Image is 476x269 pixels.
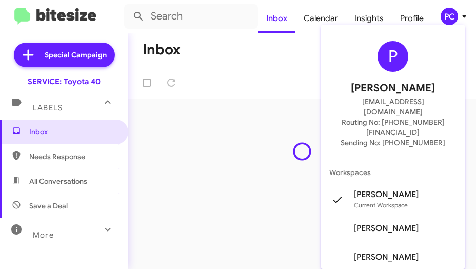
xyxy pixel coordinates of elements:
[354,223,419,234] span: [PERSON_NAME]
[354,189,419,200] span: [PERSON_NAME]
[321,160,465,185] span: Workspaces
[378,41,408,72] div: P
[333,117,452,138] span: Routing No: [PHONE_NUMBER][FINANCIAL_ID]
[354,201,408,209] span: Current Workspace
[354,252,419,262] span: [PERSON_NAME]
[333,97,452,117] span: [EMAIL_ADDRESS][DOMAIN_NAME]
[341,138,445,148] span: Sending No: [PHONE_NUMBER]
[351,80,435,97] span: [PERSON_NAME]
